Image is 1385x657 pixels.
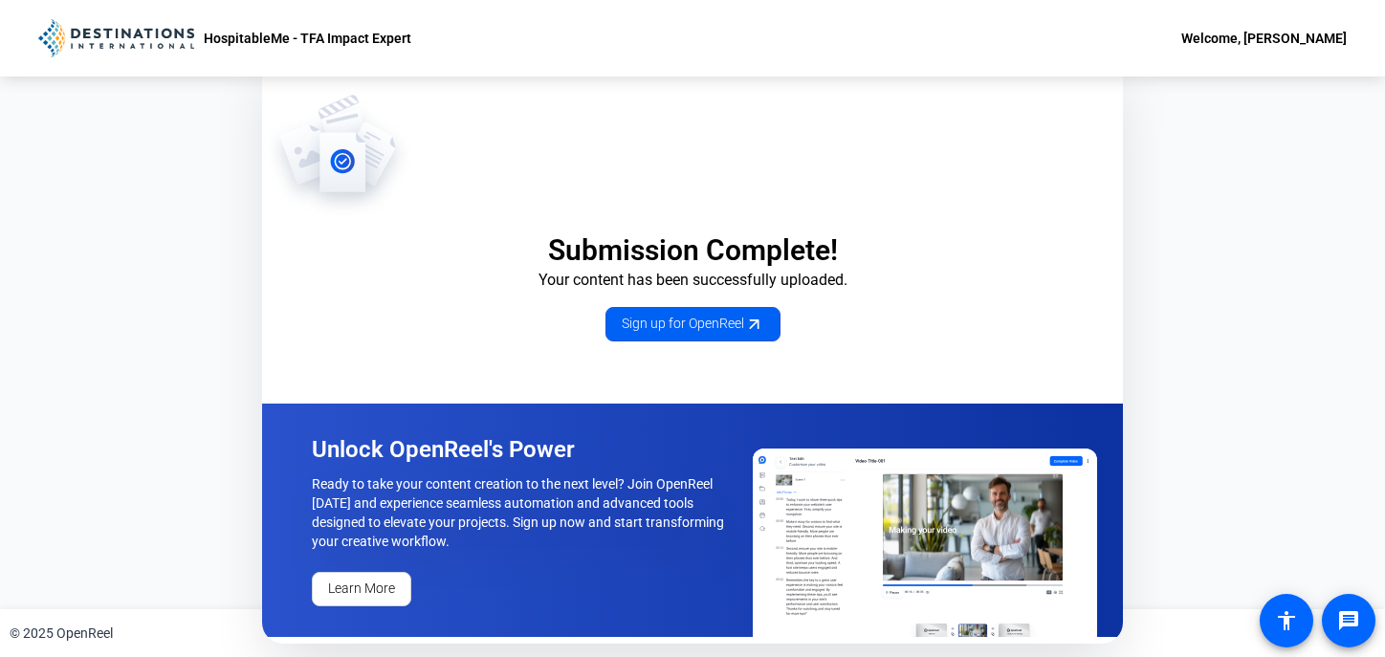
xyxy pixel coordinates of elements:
mat-icon: accessibility [1275,609,1298,632]
mat-icon: message [1337,609,1360,632]
span: Sign up for OpenReel [622,314,764,334]
a: Sign up for OpenReel [605,307,780,341]
div: © 2025 OpenReel [10,624,113,644]
p: Unlock OpenReel's Power [312,434,731,465]
p: HospitableMe - TFA Impact Expert [204,27,411,50]
img: OpenReel logo [38,19,194,57]
div: Welcome, [PERSON_NAME] [1181,27,1347,50]
p: Your content has been successfully uploaded. [262,269,1123,292]
span: Learn More [328,579,395,599]
img: OpenReel [262,93,414,217]
img: OpenReel [753,449,1097,637]
a: Learn More [312,572,411,606]
p: Ready to take your content creation to the next level? Join OpenReel [DATE] and experience seamle... [312,474,731,551]
p: Submission Complete! [262,232,1123,269]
